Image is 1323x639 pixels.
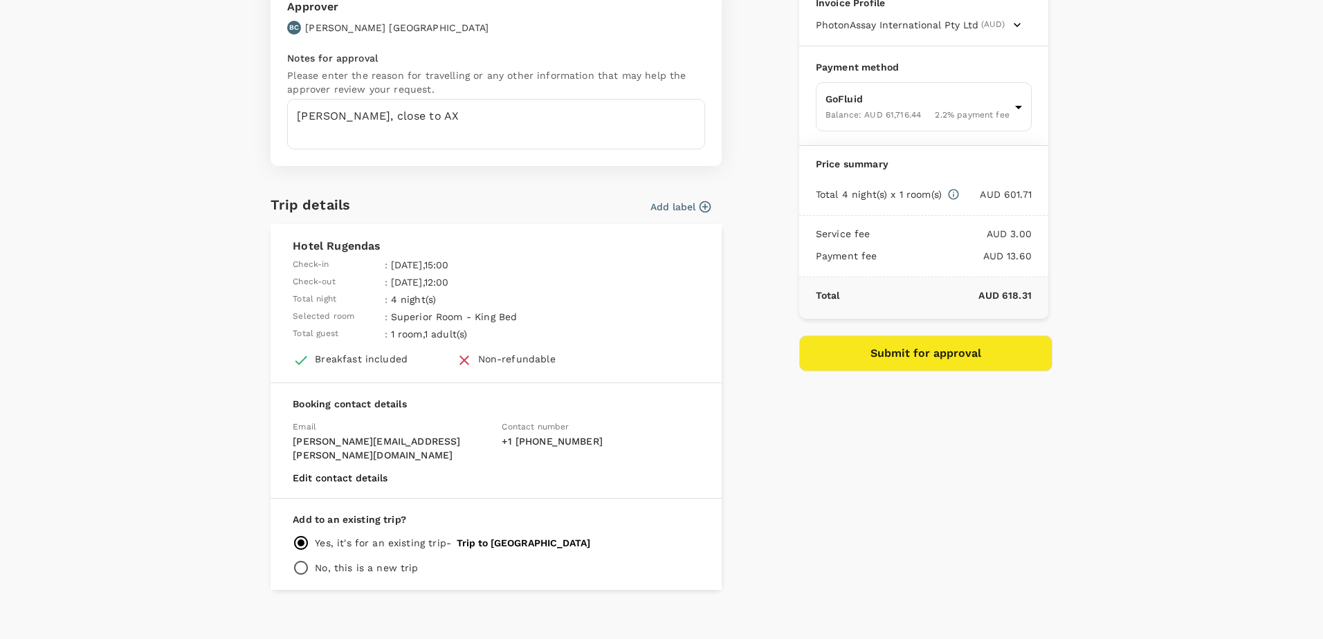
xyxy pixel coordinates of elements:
span: : [385,327,387,341]
p: AUD 13.60 [877,249,1032,263]
table: simple table [293,254,578,341]
textarea: [PERSON_NAME], close to AX [287,99,705,149]
button: Edit contact details [293,472,387,483]
p: [DATE] , 15:00 [391,258,574,272]
span: Email [293,422,316,432]
span: : [385,310,387,324]
div: Breakfast included [315,352,408,366]
span: Contact number [502,422,569,432]
p: [PERSON_NAME][EMAIL_ADDRESS][PERSON_NAME][DOMAIN_NAME] [293,434,491,462]
button: Add label [650,200,711,214]
p: Booking contact details [293,397,700,411]
span: Total guest [293,327,338,341]
div: GoFluidBalance: AUD 61,716.442.2% payment fee [816,82,1032,131]
p: [DATE] , 12:00 [391,275,574,289]
p: GoFluid [825,92,1010,106]
p: AUD 3.00 [870,227,1032,241]
p: Please enter the reason for travelling or any other information that may help the approver review... [287,68,705,96]
span: Check-in [293,258,329,272]
span: Check-out [293,275,335,289]
p: Total [816,288,840,302]
p: AUD 618.31 [840,288,1032,302]
p: Service fee [816,227,870,241]
p: 4 night(s) [391,293,574,306]
p: [PERSON_NAME] [GEOGRAPHIC_DATA] [305,21,489,35]
h6: Trip details [271,194,350,216]
p: Total 4 night(s) x 1 room(s) [816,187,942,201]
span: 2.2 % payment fee [935,110,1009,120]
button: PhotonAssay International Pty Ltd(AUD) [816,18,1021,32]
span: Total night [293,293,336,306]
p: Hotel Rugendas [293,238,700,254]
p: Payment fee [816,249,877,263]
button: Trip to [GEOGRAPHIC_DATA] [457,537,590,548]
span: (AUD) [981,18,1005,32]
span: Balance : AUD 61,716.44 [825,110,921,120]
p: + 1 [PHONE_NUMBER] [502,434,700,448]
p: Price summary [816,157,1032,171]
span: Selected room [293,310,354,324]
p: AUD 601.71 [960,187,1032,201]
p: Yes, it's for an existing trip - [315,536,451,550]
p: Notes for approval [287,51,705,65]
p: BC [289,23,299,33]
span: : [385,258,387,272]
p: Add to an existing trip? [293,512,700,526]
p: Payment method [816,60,1032,74]
p: Superior Room - King Bed [391,310,574,324]
div: Non-refundable [478,352,556,366]
p: No, this is a new trip [315,561,418,575]
span: : [385,293,387,306]
span: PhotonAssay International Pty Ltd [816,18,978,32]
button: Submit for approval [799,335,1052,371]
span: : [385,275,387,289]
p: 1 room , 1 adult(s) [391,327,574,341]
